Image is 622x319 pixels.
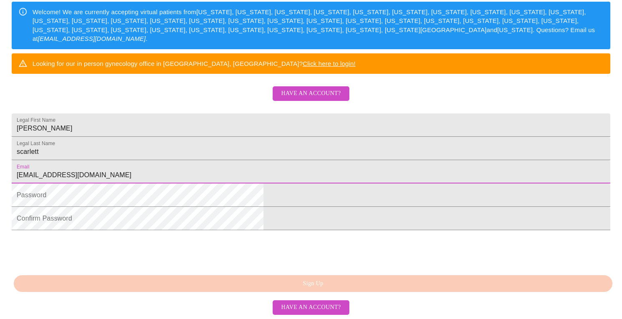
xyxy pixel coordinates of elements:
[281,302,341,313] span: Have an account?
[281,88,341,99] span: Have an account?
[273,300,349,315] button: Have an account?
[38,35,146,42] em: [EMAIL_ADDRESS][DOMAIN_NAME]
[303,60,356,67] a: Click here to login!
[271,95,351,103] a: Have an account?
[33,4,604,47] div: Welcome! We are currently accepting virtual patients from [US_STATE], [US_STATE], [US_STATE], [US...
[12,234,138,267] iframe: reCAPTCHA
[271,303,351,310] a: Have an account?
[33,56,356,71] div: Looking for our in person gynecology office in [GEOGRAPHIC_DATA], [GEOGRAPHIC_DATA]?
[273,86,349,101] button: Have an account?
